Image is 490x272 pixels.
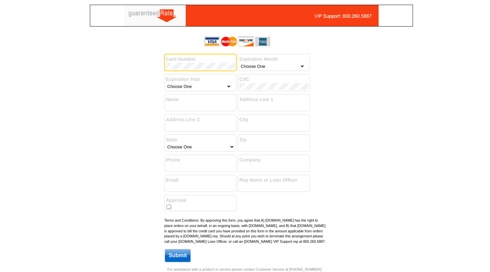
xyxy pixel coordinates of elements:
[166,76,235,83] label: Expiration Year
[239,56,308,63] label: Expiration Month
[166,136,235,143] label: State
[166,96,235,103] label: Name
[166,116,235,123] label: Address Line 2
[239,76,308,83] label: CVC
[166,177,235,184] label: Email
[239,156,308,164] label: Company
[166,56,235,63] label: Card Number
[239,116,308,123] label: City
[239,177,308,184] label: Rep Name or Loan Officer
[165,249,190,262] input: Submit
[239,136,308,143] label: Zip
[239,96,308,103] label: Address Line 1
[205,37,270,46] img: acceptedCards.gif
[166,156,235,164] label: Phone
[164,218,326,243] small: Terms and Conditions: By approving this form, you agree that A) [DOMAIN_NAME] has the right to pl...
[166,197,235,204] label: Approval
